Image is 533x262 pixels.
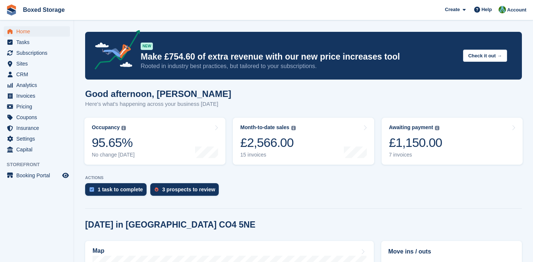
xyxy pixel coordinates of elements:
[16,112,61,122] span: Coupons
[150,183,222,199] a: 3 prospects to review
[482,6,492,13] span: Help
[233,118,374,165] a: Month-to-date sales £2,566.00 15 invoices
[90,187,94,192] img: task-75834270c22a3079a89374b754ae025e5fb1db73e45f91037f5363f120a921f8.svg
[4,48,70,58] a: menu
[389,152,442,158] div: 7 invoices
[499,6,506,13] img: Tobias Butler
[4,144,70,155] a: menu
[4,91,70,101] a: menu
[389,135,442,150] div: £1,150.00
[16,123,61,133] span: Insurance
[16,170,61,181] span: Booking Portal
[4,134,70,144] a: menu
[16,26,61,37] span: Home
[92,152,135,158] div: No change [DATE]
[240,152,295,158] div: 15 invoices
[463,50,507,62] button: Check it out →
[16,69,61,80] span: CRM
[507,6,526,14] span: Account
[4,58,70,69] a: menu
[141,51,457,62] p: Make £754.60 of extra revenue with our new price increases tool
[4,37,70,47] a: menu
[16,80,61,90] span: Analytics
[435,126,439,130] img: icon-info-grey-7440780725fd019a000dd9b08b2336e03edf1995a4989e88bcd33f0948082b44.svg
[20,4,68,16] a: Boxed Storage
[16,37,61,47] span: Tasks
[16,101,61,112] span: Pricing
[7,161,74,168] span: Storefront
[85,89,231,99] h1: Good afternoon, [PERSON_NAME]
[92,135,135,150] div: 95.65%
[61,171,70,180] a: Preview store
[16,134,61,144] span: Settings
[291,126,296,130] img: icon-info-grey-7440780725fd019a000dd9b08b2336e03edf1995a4989e88bcd33f0948082b44.svg
[4,123,70,133] a: menu
[85,220,255,230] h2: [DATE] in [GEOGRAPHIC_DATA] CO4 5NE
[388,247,515,256] h2: Move ins / outs
[93,248,104,254] h2: Map
[92,124,120,131] div: Occupancy
[240,135,295,150] div: £2,566.00
[141,62,457,70] p: Rooted in industry best practices, but tailored to your subscriptions.
[16,58,61,69] span: Sites
[4,112,70,122] a: menu
[4,26,70,37] a: menu
[98,187,143,192] div: 1 task to complete
[88,30,140,72] img: price-adjustments-announcement-icon-8257ccfd72463d97f412b2fc003d46551f7dbcb40ab6d574587a9cd5c0d94...
[4,170,70,181] a: menu
[85,175,522,180] p: ACTIONS
[382,118,523,165] a: Awaiting payment £1,150.00 7 invoices
[85,183,150,199] a: 1 task to complete
[162,187,215,192] div: 3 prospects to review
[155,187,158,192] img: prospect-51fa495bee0391a8d652442698ab0144808aea92771e9ea1ae160a38d050c398.svg
[84,118,225,165] a: Occupancy 95.65% No change [DATE]
[85,100,231,108] p: Here's what's happening across your business [DATE]
[141,43,153,50] div: NEW
[6,4,17,16] img: stora-icon-8386f47178a22dfd0bd8f6a31ec36ba5ce8667c1dd55bd0f319d3a0aa187defe.svg
[4,101,70,112] a: menu
[4,80,70,90] a: menu
[121,126,126,130] img: icon-info-grey-7440780725fd019a000dd9b08b2336e03edf1995a4989e88bcd33f0948082b44.svg
[445,6,460,13] span: Create
[16,144,61,155] span: Capital
[16,91,61,101] span: Invoices
[240,124,289,131] div: Month-to-date sales
[16,48,61,58] span: Subscriptions
[4,69,70,80] a: menu
[389,124,433,131] div: Awaiting payment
